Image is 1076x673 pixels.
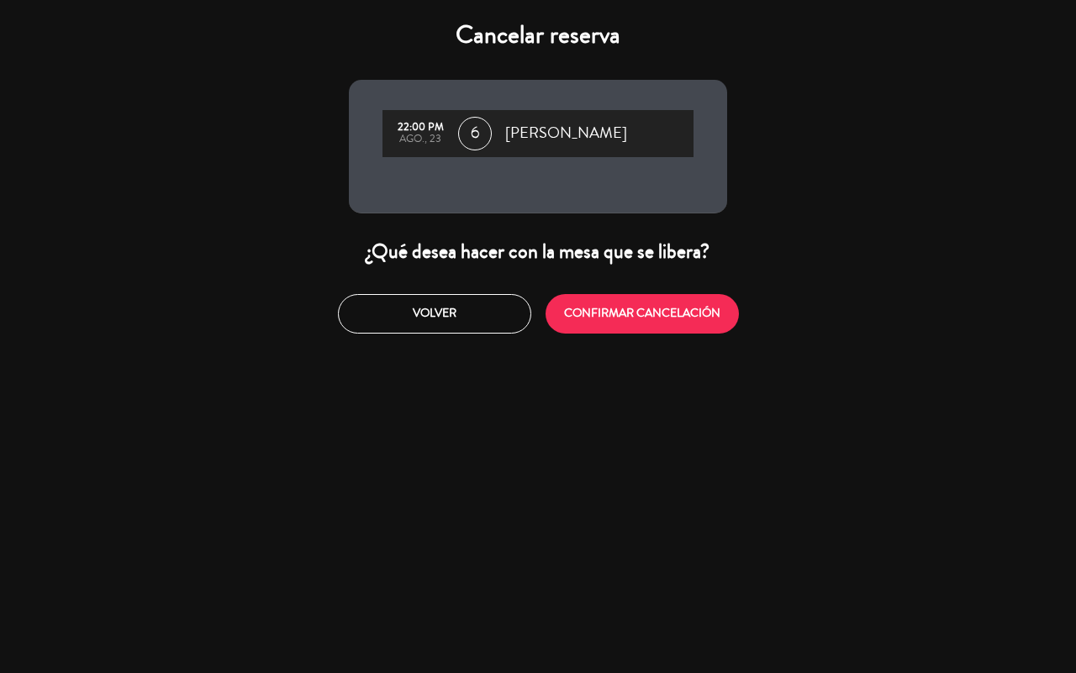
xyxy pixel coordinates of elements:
[349,239,727,265] div: ¿Qué desea hacer con la mesa que se libera?
[391,122,450,134] div: 22:00 PM
[338,294,531,334] button: Volver
[391,134,450,145] div: ago., 23
[458,117,492,150] span: 6
[349,20,727,50] h4: Cancelar reserva
[505,121,627,146] span: [PERSON_NAME]
[546,294,739,334] button: CONFIRMAR CANCELACIÓN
